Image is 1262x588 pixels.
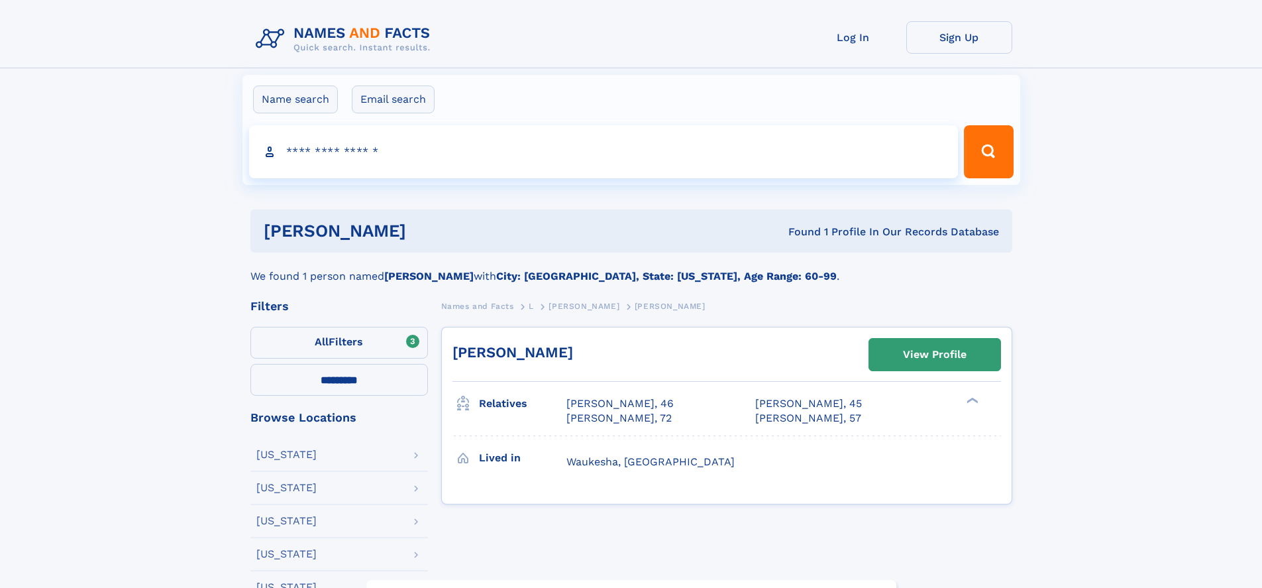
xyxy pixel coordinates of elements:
[566,455,735,468] span: Waukesha, [GEOGRAPHIC_DATA]
[256,483,317,493] div: [US_STATE]
[529,302,534,311] span: L
[906,21,1012,54] a: Sign Up
[264,223,598,239] h1: [PERSON_NAME]
[549,298,619,314] a: [PERSON_NAME]
[256,549,317,559] div: [US_STATE]
[597,225,999,239] div: Found 1 Profile In Our Records Database
[566,396,674,411] a: [PERSON_NAME], 46
[479,392,566,415] h3: Relatives
[549,302,619,311] span: [PERSON_NAME]
[315,335,329,348] span: All
[903,339,967,370] div: View Profile
[441,298,514,314] a: Names and Facts
[869,339,1000,371] a: View Profile
[250,253,1012,284] div: We found 1 person named with .
[635,302,706,311] span: [PERSON_NAME]
[256,449,317,460] div: [US_STATE]
[755,396,862,411] a: [PERSON_NAME], 45
[250,412,428,424] div: Browse Locations
[452,344,573,361] a: [PERSON_NAME]
[755,411,861,426] a: [PERSON_NAME], 57
[352,86,435,113] label: Email search
[800,21,906,54] a: Log In
[384,270,474,282] b: [PERSON_NAME]
[253,86,338,113] label: Name search
[250,21,441,57] img: Logo Names and Facts
[529,298,534,314] a: L
[250,300,428,312] div: Filters
[479,447,566,469] h3: Lived in
[256,516,317,526] div: [US_STATE]
[963,396,979,405] div: ❯
[250,327,428,359] label: Filters
[964,125,1013,178] button: Search Button
[566,411,672,426] a: [PERSON_NAME], 72
[249,125,959,178] input: search input
[496,270,837,282] b: City: [GEOGRAPHIC_DATA], State: [US_STATE], Age Range: 60-99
